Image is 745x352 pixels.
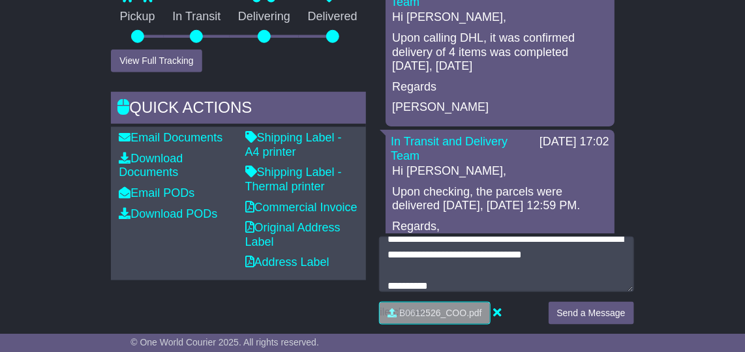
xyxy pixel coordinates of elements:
span: © One World Courier 2025. All rights reserved. [130,337,319,347]
a: Download PODs [119,207,217,220]
button: Send a Message [549,302,634,325]
a: Download Documents [119,152,183,179]
a: Shipping Label - Thermal printer [245,166,342,193]
a: Email PODs [119,186,194,199]
p: Hi [PERSON_NAME], [392,10,608,25]
p: [PERSON_NAME] [392,100,608,115]
a: Address Label [245,256,329,269]
p: In Transit [164,10,230,24]
a: Commercial Invoice [245,201,357,214]
p: Pickup [111,10,164,24]
p: Delivered [299,10,366,24]
a: Shipping Label - A4 printer [245,131,342,158]
button: View Full Tracking [111,50,202,72]
a: Email Documents [119,131,222,144]
a: Original Address Label [245,221,341,248]
p: Upon checking, the parcels were delivered [DATE], [DATE] 12:59 PM. [392,185,608,213]
div: Quick Actions [111,92,366,127]
p: Hi [PERSON_NAME], [392,164,608,179]
p: Regards [392,80,608,95]
p: Delivering [230,10,299,24]
a: In Transit and Delivery Team [391,135,508,162]
p: Upon calling DHL, it was confirmed delivery of 4 items was completed [DATE], [DATE] [392,31,608,74]
p: Regards, [392,220,608,234]
div: [DATE] 17:02 [540,135,609,149]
